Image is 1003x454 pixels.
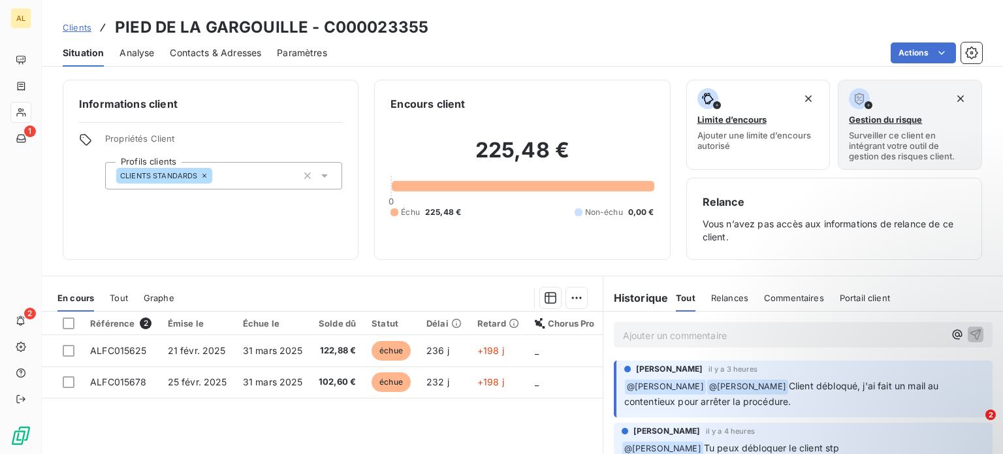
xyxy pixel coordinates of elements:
span: 2 [140,317,151,329]
span: Échu [401,206,420,218]
span: @ [PERSON_NAME] [707,380,788,395]
span: Portail client [840,293,890,303]
div: AL [10,8,31,29]
span: il y a 4 heures [706,427,755,435]
button: Gestion du risqueSurveiller ce client en intégrant votre outil de gestion des risques client. [838,80,982,170]
span: _ [535,345,539,356]
span: Clients [63,22,91,33]
span: Surveiller ce client en intégrant votre outil de gestion des risques client. [849,130,971,161]
div: Délai [426,318,462,329]
span: Tu peux débloquer le client stp [704,442,840,453]
span: +198 j [477,345,504,356]
span: Non-échu [585,206,623,218]
span: Situation [63,46,104,59]
span: 1 [24,125,36,137]
h2: 225,48 € [390,137,654,176]
span: Gestion du risque [849,114,922,125]
span: ALFC015678 [90,376,147,387]
span: échue [372,341,411,361]
span: [PERSON_NAME] [636,363,703,375]
span: Limite d’encours [697,114,767,125]
div: Référence [90,317,152,329]
button: Actions [891,42,956,63]
span: échue [372,372,411,392]
span: @ [PERSON_NAME] [625,380,706,395]
span: _ [535,376,539,387]
span: Commentaires [764,293,824,303]
span: Tout [676,293,695,303]
span: 0,00 € [628,206,654,218]
h3: PIED DE LA GARGOUILLE - C000023355 [115,16,428,39]
span: Paramètres [277,46,327,59]
div: Échue le [243,318,303,329]
iframe: Intercom notifications message [742,327,1003,419]
span: 2 [985,410,996,420]
span: 236 j [426,345,449,356]
div: Statut [372,318,411,329]
a: Clients [63,21,91,34]
span: 225,48 € [425,206,461,218]
span: Graphe [144,293,174,303]
div: Solde dû [319,318,356,329]
span: 2 [24,308,36,319]
span: 122,88 € [319,344,356,357]
span: ALFC015625 [90,345,147,356]
span: Propriétés Client [105,133,342,152]
span: Tout [110,293,128,303]
span: 21 févr. 2025 [168,345,226,356]
h6: Historique [603,290,669,306]
span: il y a 3 heures [708,365,757,373]
span: En cours [57,293,94,303]
iframe: Intercom live chat [959,410,990,441]
input: Ajouter une valeur [212,170,223,182]
button: Limite d’encoursAjouter une limite d’encours autorisé [686,80,831,170]
span: 31 mars 2025 [243,345,303,356]
div: Retard [477,318,519,329]
span: 0 [389,196,394,206]
div: Émise le [168,318,227,329]
h6: Relance [703,194,966,210]
span: Relances [711,293,748,303]
span: CLIENTS STANDARDS [120,172,198,180]
span: 232 j [426,376,449,387]
h6: Informations client [79,96,342,112]
span: Ajouter une limite d’encours autorisé [697,130,820,151]
span: 25 févr. 2025 [168,376,227,387]
div: Chorus Pro [535,318,595,329]
img: Logo LeanPay [10,425,31,446]
span: Contacts & Adresses [170,46,261,59]
span: 31 mars 2025 [243,376,303,387]
h6: Encours client [390,96,465,112]
span: Client débloqué, j'ai fait un mail au contentieux pour arrêter la procédure. [624,380,942,407]
span: Analyse [119,46,154,59]
div: Vous n’avez pas accès aux informations de relance de ce client. [703,194,966,244]
span: 102,60 € [319,376,356,389]
span: +198 j [477,376,504,387]
span: [PERSON_NAME] [633,425,701,437]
